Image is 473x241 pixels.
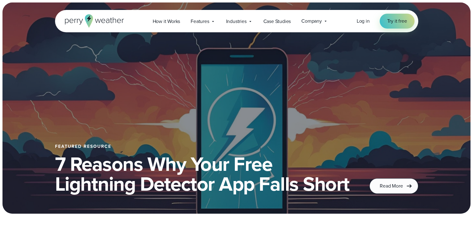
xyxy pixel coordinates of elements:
[226,18,247,25] span: Industries
[263,18,291,25] span: Case Studies
[301,17,322,25] span: Company
[258,15,296,28] a: Case Studies
[55,154,355,194] h1: 7 Reasons Why Your Free Lightning Detector App Falls Short
[380,182,403,190] span: Read More
[387,17,407,25] span: Try it free
[357,17,370,25] a: Log in
[55,144,355,149] div: Featured Resource
[191,18,209,25] span: Features
[369,178,418,194] a: Read More
[147,15,186,28] a: How it Works
[380,14,415,29] a: Try it free
[153,18,180,25] span: How it Works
